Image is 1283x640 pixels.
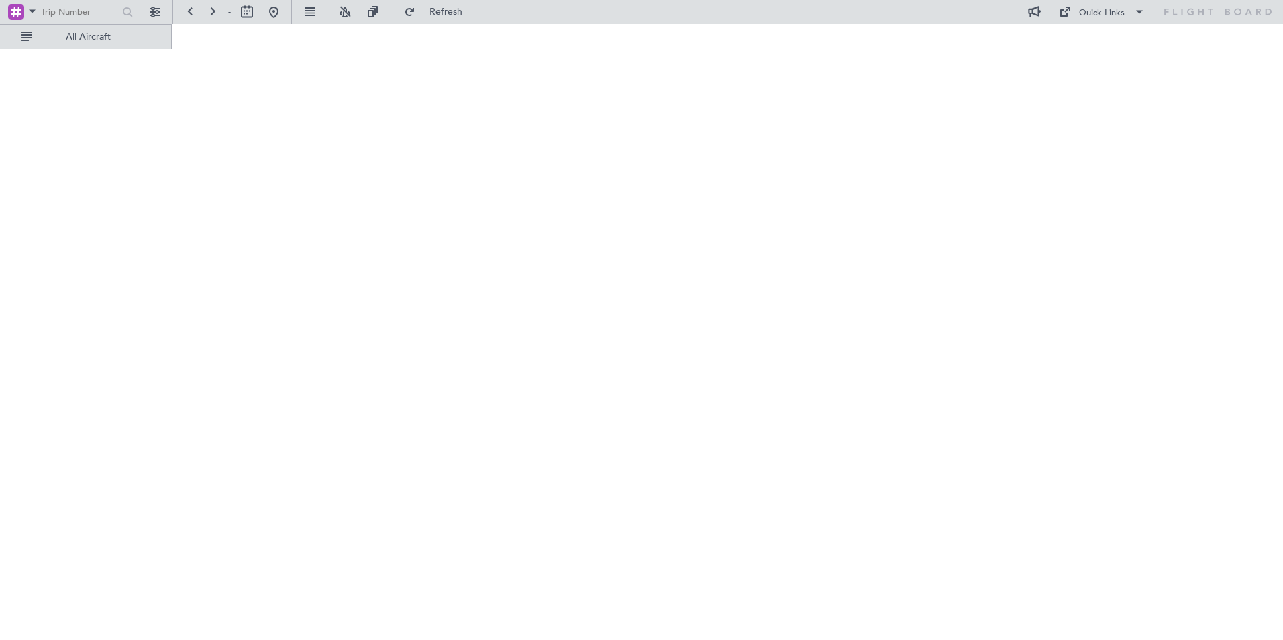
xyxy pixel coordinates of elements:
span: Refresh [418,7,474,17]
input: Trip Number [41,2,118,22]
span: All Aircraft [35,32,142,42]
button: All Aircraft [15,26,146,48]
span: - [228,6,231,18]
button: Refresh [398,1,478,23]
div: Quick Links [1079,7,1125,20]
button: Quick Links [1052,1,1151,23]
